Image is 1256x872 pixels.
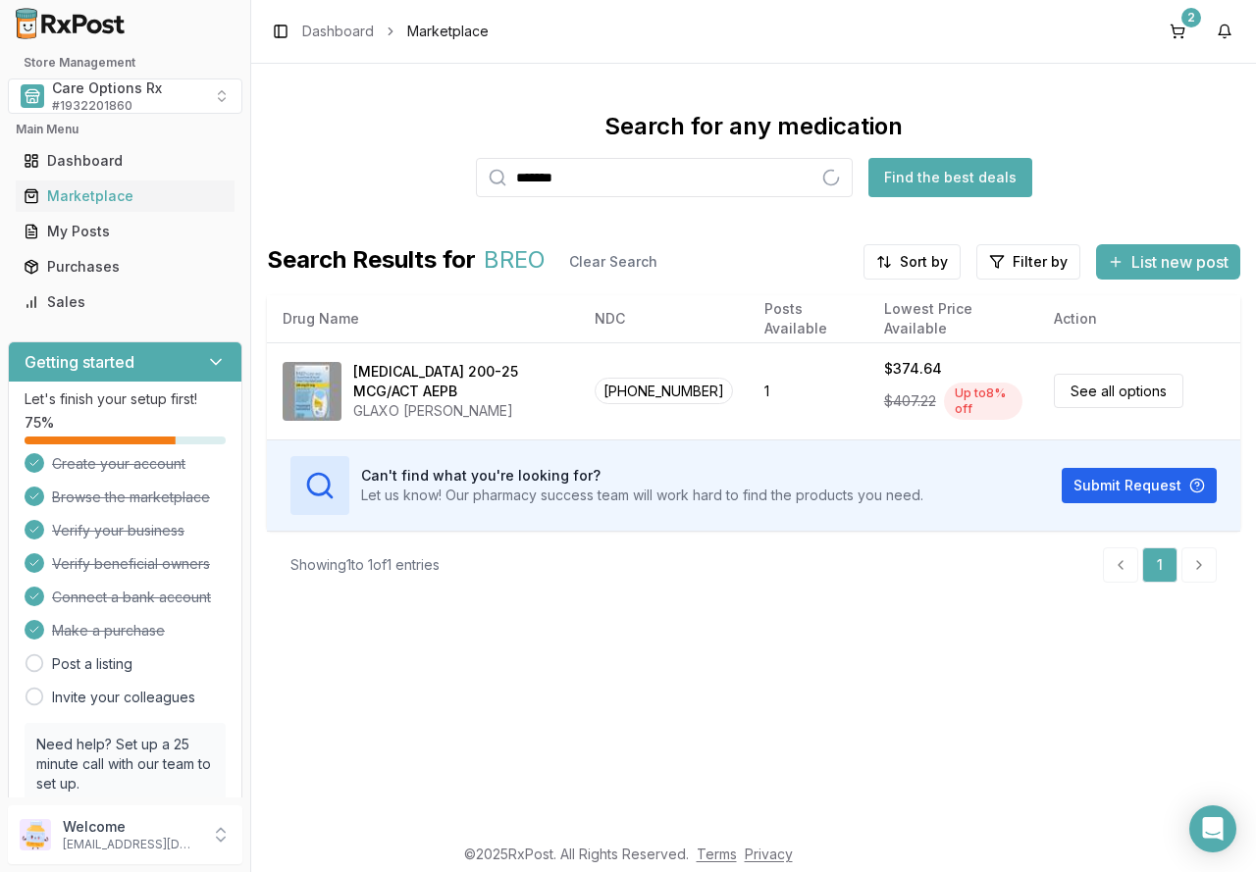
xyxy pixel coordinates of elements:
[16,122,235,137] h2: Main Menu
[52,554,210,574] span: Verify beneficial owners
[868,158,1032,197] button: Find the best deals
[24,151,227,171] div: Dashboard
[1013,252,1068,272] span: Filter by
[36,735,214,794] p: Need help? Set up a 25 minute call with our team to set up.
[579,295,749,342] th: NDC
[353,362,563,401] div: [MEDICAL_DATA] 200-25 MCG/ACT AEPB
[290,555,440,575] div: Showing 1 to 1 of 1 entries
[484,244,546,280] span: BREO
[24,186,227,206] div: Marketplace
[24,292,227,312] div: Sales
[63,837,199,852] p: [EMAIL_ADDRESS][DOMAIN_NAME]
[25,350,134,374] h3: Getting started
[24,222,227,241] div: My Posts
[8,286,242,318] button: Sales
[52,654,132,674] a: Post a listing
[302,22,489,41] nav: breadcrumb
[267,295,579,342] th: Drug Name
[20,819,51,850] img: User avatar
[52,621,165,641] span: Make a purchase
[1038,295,1240,342] th: Action
[868,295,1038,342] th: Lowest Price Available
[1054,374,1183,408] a: See all options
[8,8,133,39] img: RxPost Logo
[595,378,733,404] span: [PHONE_NUMBER]
[8,55,242,71] h2: Store Management
[353,401,563,421] div: GLAXO [PERSON_NAME]
[1181,8,1201,27] div: 2
[749,342,868,439] td: 1
[1096,244,1240,280] button: List new post
[900,252,948,272] span: Sort by
[745,846,793,862] a: Privacy
[604,111,903,142] div: Search for any medication
[1142,547,1177,583] a: 1
[697,846,737,862] a: Terms
[52,487,210,507] span: Browse the marketplace
[24,257,227,277] div: Purchases
[361,486,923,505] p: Let us know! Our pharmacy success team will work hard to find the products you need.
[884,391,936,411] span: $407.22
[52,98,132,114] span: # 1932201860
[52,688,195,707] a: Invite your colleagues
[52,588,211,607] span: Connect a bank account
[283,362,341,421] img: Breo Ellipta 200-25 MCG/ACT AEPB
[302,22,374,41] a: Dashboard
[8,145,242,177] button: Dashboard
[8,180,242,212] button: Marketplace
[36,795,112,811] a: Book a call
[16,179,235,214] a: Marketplace
[16,143,235,179] a: Dashboard
[361,466,923,486] h3: Can't find what you're looking for?
[1189,805,1236,852] div: Open Intercom Messenger
[1062,468,1217,503] button: Submit Request
[1096,254,1240,274] a: List new post
[52,454,185,474] span: Create your account
[25,389,226,409] p: Let's finish your setup first!
[1131,250,1229,274] span: List new post
[1103,547,1217,583] nav: pagination
[8,251,242,282] button: Purchases
[553,244,673,280] button: Clear Search
[16,214,235,249] a: My Posts
[407,22,489,41] span: Marketplace
[16,284,235,320] a: Sales
[267,244,476,280] span: Search Results for
[25,413,54,433] span: 75 %
[976,244,1080,280] button: Filter by
[1162,16,1193,47] button: 2
[8,78,242,114] button: Select a view
[52,78,162,98] span: Care Options Rx
[63,817,199,837] p: Welcome
[16,249,235,284] a: Purchases
[8,216,242,247] button: My Posts
[863,244,961,280] button: Sort by
[749,295,868,342] th: Posts Available
[52,521,184,540] span: Verify your business
[884,359,942,379] div: $374.64
[944,383,1022,420] div: Up to 8 % off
